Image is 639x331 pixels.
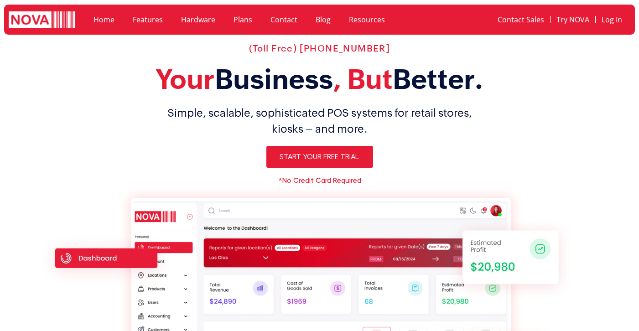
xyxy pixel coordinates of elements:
[215,63,333,95] span: Business
[551,9,595,30] a: Try NOVA
[84,9,124,30] a: Home
[84,9,439,30] nav: Menu
[393,63,483,95] span: Better.
[261,9,307,30] a: Contact
[36,63,603,96] h2: Your , But
[36,177,603,184] h6: *No Credit Card Required
[124,9,172,30] a: Features
[172,9,224,30] a: Hardware
[280,153,359,160] span: Start Your Free Trial
[36,43,603,54] h2: (Toll Free) [PHONE_NUMBER]
[448,9,629,30] nav: Menu
[36,105,603,137] h1: Simple, scalable, sophisticated POS systems for retail stores, kiosks – and more.
[266,146,373,168] a: Start Your Free Trial
[596,9,628,30] a: Log In
[224,9,261,30] a: Plans
[492,9,550,30] a: Contact Sales
[340,9,394,30] a: Resources
[9,11,75,30] img: logo white
[307,9,340,30] a: Blog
